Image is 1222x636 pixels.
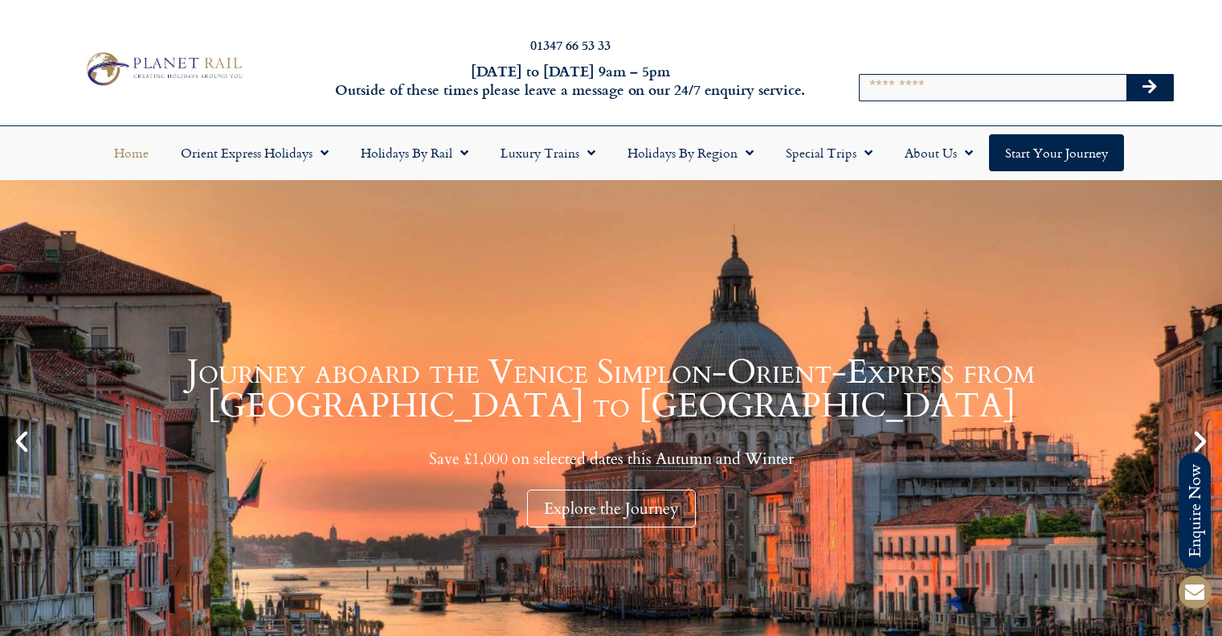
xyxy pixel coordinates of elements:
div: Explore the Journey [527,490,696,527]
a: Holidays by Rail [345,134,484,171]
a: Orient Express Holidays [165,134,345,171]
a: Special Trips [770,134,889,171]
a: 01347 66 53 33 [530,35,611,54]
h1: Journey aboard the Venice Simplon-Orient-Express from [GEOGRAPHIC_DATA] to [GEOGRAPHIC_DATA] [40,355,1182,423]
button: Search [1126,75,1173,101]
a: Holidays by Region [611,134,770,171]
p: Save £1,000 on selected dates this Autumn and Winter [40,449,1182,469]
a: Start your Journey [989,134,1124,171]
div: Next slide [1187,428,1214,455]
h6: [DATE] to [DATE] 9am – 5pm Outside of these times please leave a message on our 24/7 enquiry serv... [330,62,811,100]
img: Planet Rail Train Holidays Logo [80,48,247,89]
div: Previous slide [8,428,35,455]
nav: Menu [8,134,1214,171]
a: About Us [889,134,989,171]
a: Home [98,134,165,171]
a: Luxury Trains [484,134,611,171]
